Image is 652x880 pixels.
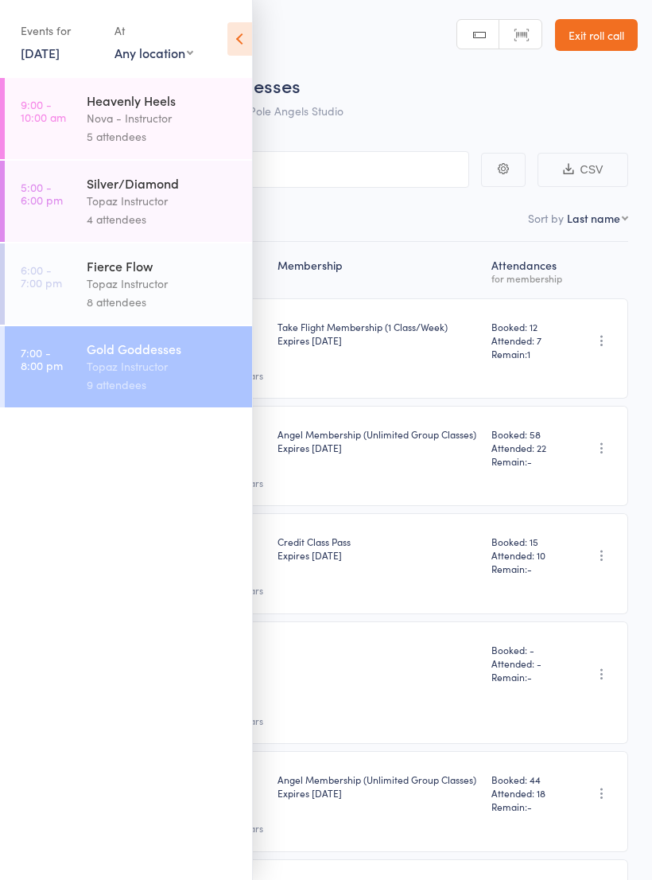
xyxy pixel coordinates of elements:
[87,357,239,376] div: Topaz Instructor
[491,441,563,454] span: Attended: 22
[538,153,628,187] button: CSV
[491,773,563,786] span: Booked: 44
[87,174,239,192] div: Silver/Diamond
[277,427,479,454] div: Angel Membership (Unlimited Group Classes)
[555,19,638,51] a: Exit roll call
[87,275,239,293] div: Topaz Instructor
[491,454,563,468] span: Remain:
[277,333,479,347] div: Expires [DATE]
[21,18,99,44] div: Events for
[114,44,193,61] div: Any location
[485,249,569,291] div: Atten­dances
[21,263,62,289] time: 6:00 - 7:00 pm
[277,548,479,562] div: Expires [DATE]
[21,346,63,372] time: 7:00 - 8:00 pm
[491,548,563,562] span: Attended: 10
[5,78,252,159] a: 9:00 -10:00 amHeavenly HeelsNova - Instructor5 attendees
[491,347,563,360] span: Remain:
[491,320,563,333] span: Booked: 12
[528,210,564,226] label: Sort by
[87,109,239,127] div: Nova - Instructor
[21,44,60,61] a: [DATE]
[87,376,239,394] div: 9 attendees
[277,773,479,800] div: Angel Membership (Unlimited Group Classes)
[567,210,620,226] div: Last name
[491,643,563,656] span: Booked: -
[491,670,563,683] span: Remain:
[527,454,532,468] span: -
[491,273,563,283] div: for membership
[87,127,239,146] div: 5 attendees
[491,656,563,670] span: Attended: -
[87,192,239,210] div: Topaz Instructor
[491,800,563,813] span: Remain:
[527,347,530,360] span: 1
[87,293,239,311] div: 8 attendees
[491,427,563,441] span: Booked: 58
[5,243,252,325] a: 6:00 -7:00 pmFierce FlowTopaz Instructor8 attendees
[277,441,479,454] div: Expires [DATE]
[21,181,63,206] time: 5:00 - 6:00 pm
[87,92,239,109] div: Heavenly Heels
[271,249,485,291] div: Membership
[277,786,479,800] div: Expires [DATE]
[87,257,239,275] div: Fierce Flow
[87,210,239,228] div: 4 attendees
[527,800,532,813] span: -
[21,98,66,123] time: 9:00 - 10:00 am
[5,326,252,407] a: 7:00 -8:00 pmGold GoddessesTopaz Instructor9 attendees
[87,340,239,357] div: Gold Goddesses
[491,333,563,347] span: Attended: 7
[5,161,252,242] a: 5:00 -6:00 pmSilver/DiamondTopaz Instructor4 attendees
[249,103,343,119] span: Pole Angels Studio
[527,670,532,683] span: -
[491,562,563,575] span: Remain:
[491,786,563,800] span: Attended: 18
[527,562,532,575] span: -
[114,18,193,44] div: At
[277,320,479,347] div: Take Flight Membership (1 Class/Week)
[491,535,563,548] span: Booked: 15
[277,535,479,562] div: Credit Class Pass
